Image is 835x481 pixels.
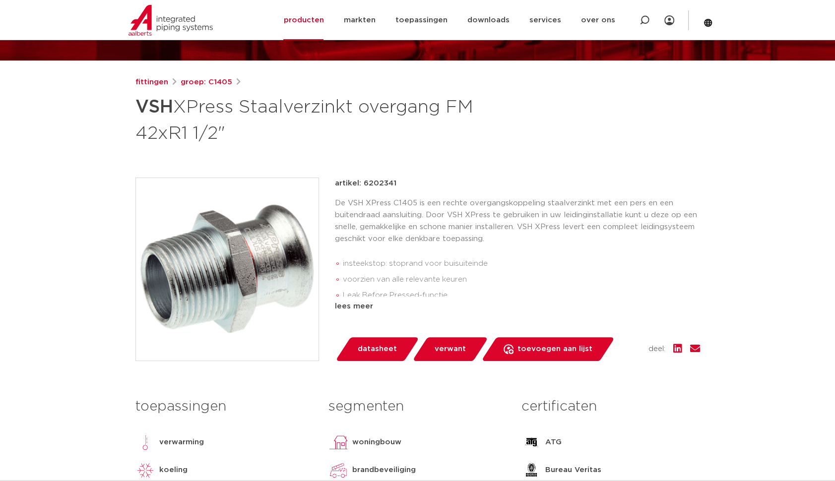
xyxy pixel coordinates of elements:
p: ATG [545,436,562,448]
span: deel: [648,343,665,355]
li: insteekstop: stoprand voor buisuiteinde [343,256,700,272]
p: brandbeveiliging [352,464,416,476]
p: Bureau Veritas [545,464,601,476]
li: voorzien van alle relevante keuren [343,272,700,288]
h1: XPress Staalverzinkt overgang FM 42xR1 1/2" [135,92,508,146]
img: Bureau Veritas [521,460,541,480]
img: brandbeveiliging [328,460,348,480]
a: datasheet [335,337,419,361]
li: Leak Before Pressed-functie [343,288,700,303]
a: verwant [412,337,488,361]
strong: VSH [135,98,173,116]
img: Product Image for VSH XPress Staalverzinkt overgang FM 42xR1 1/2" [136,178,319,361]
h3: certificaten [521,397,700,417]
p: De VSH XPress C1405 is een rechte overgangskoppeling staalverzinkt met een pers en een buitendraa... [335,197,700,245]
img: woningbouw [328,432,348,452]
a: groep: C1405 [181,76,232,88]
span: toevoegen aan lijst [517,341,592,357]
h3: toepassingen [135,397,314,417]
div: lees meer [335,301,700,312]
p: koeling [159,464,188,476]
span: verwant [435,341,466,357]
img: koeling [135,460,155,480]
img: verwarming [135,432,155,452]
a: fittingen [135,76,168,88]
h3: segmenten [328,397,507,417]
p: artikel: 6202341 [335,178,396,189]
span: datasheet [358,341,397,357]
img: ATG [521,432,541,452]
p: verwarming [159,436,204,448]
p: woningbouw [352,436,401,448]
